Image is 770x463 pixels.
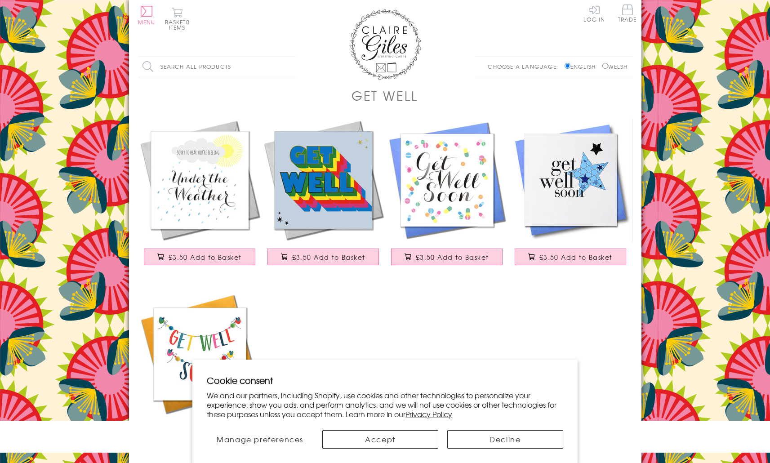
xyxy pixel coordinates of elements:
[602,63,608,69] input: Welsh
[602,62,628,71] label: Welsh
[169,253,242,262] span: £3.50 Add to Basket
[509,118,632,242] img: Get Well Card, Blue Star, Get Well Soon, Embellished with a shiny padded star
[618,4,637,22] span: Trade
[138,6,156,25] button: Menu
[515,249,626,265] button: £3.50 Add to Basket
[138,118,262,274] a: Get Well Card, Sunshine and Clouds, Sorry to hear you're Under the Weather £3.50 Add to Basket
[207,391,563,418] p: We and our partners, including Shopify, use cookies and other technologies to personalize your ex...
[405,409,452,419] a: Privacy Policy
[217,434,303,445] span: Manage preferences
[565,63,570,69] input: English
[583,4,605,22] a: Log In
[138,292,262,416] img: Get Well Card, Banner, Get Well Soon, Embellished with colourful pompoms
[144,249,255,265] button: £3.50 Add to Basket
[169,18,190,31] span: 0 items
[138,118,262,242] img: Get Well Card, Sunshine and Clouds, Sorry to hear you're Under the Weather
[262,118,385,274] a: Get Well Card, Rainbow block letters and stars, with gold foil £3.50 Add to Basket
[138,18,156,26] span: Menu
[416,253,489,262] span: £3.50 Add to Basket
[165,7,190,30] button: Basket0 items
[352,86,418,105] h1: Get Well
[138,292,262,448] a: Get Well Card, Banner, Get Well Soon, Embellished with colourful pompoms £3.75 Add to Basket
[509,118,632,274] a: Get Well Card, Blue Star, Get Well Soon, Embellished with a shiny padded star £3.50 Add to Basket
[385,118,509,274] a: Get Well Card, Pills, Get Well Soon £3.50 Add to Basket
[391,249,503,265] button: £3.50 Add to Basket
[322,430,438,449] button: Accept
[207,374,563,387] h2: Cookie consent
[262,118,385,242] img: Get Well Card, Rainbow block letters and stars, with gold foil
[349,9,421,80] img: Claire Giles Greetings Cards
[539,253,613,262] span: £3.50 Add to Basket
[447,430,563,449] button: Decline
[618,4,637,24] a: Trade
[267,249,379,265] button: £3.50 Add to Basket
[207,430,313,449] button: Manage preferences
[292,253,365,262] span: £3.50 Add to Basket
[286,57,295,77] input: Search
[138,57,295,77] input: Search all products
[488,62,563,71] p: Choose a language:
[565,62,600,71] label: English
[385,118,509,242] img: Get Well Card, Pills, Get Well Soon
